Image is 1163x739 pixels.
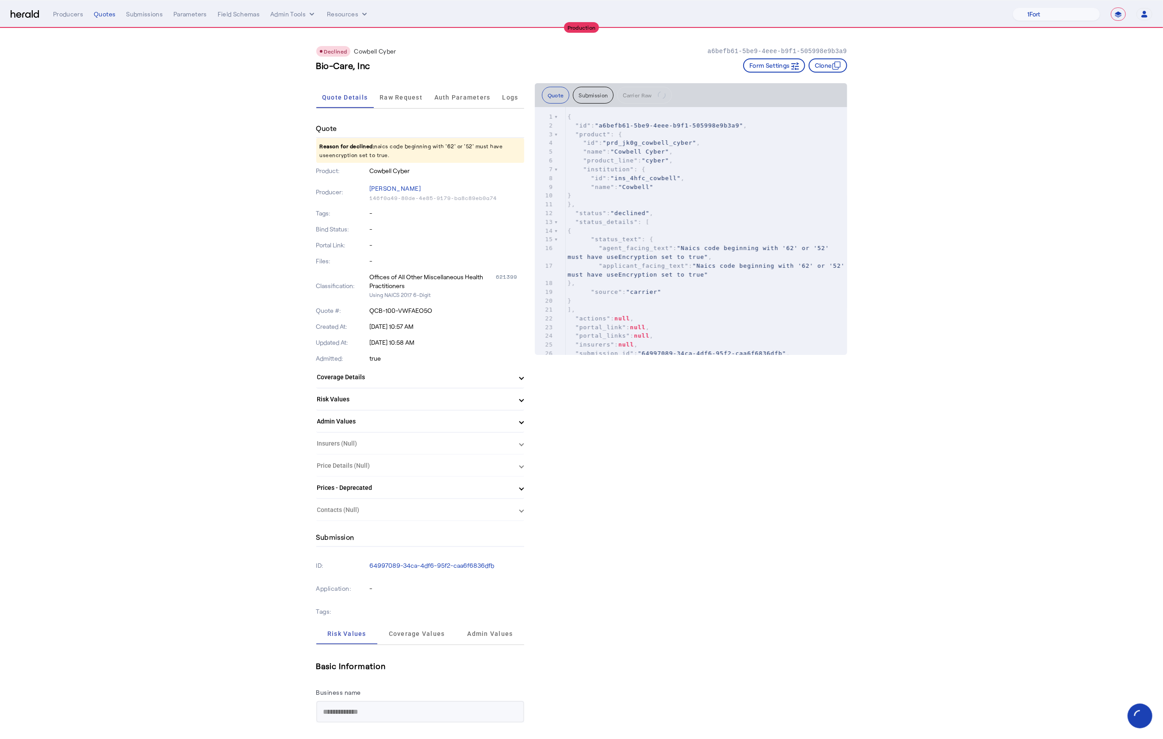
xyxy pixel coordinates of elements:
[535,244,554,253] div: 16
[568,192,572,199] span: }
[316,281,368,290] p: Classification:
[317,417,513,426] mat-panel-title: Admin Values
[316,322,368,331] p: Created At:
[568,332,653,339] span: : ,
[568,157,673,164] span: : ,
[568,236,653,242] span: : {
[369,225,524,234] p: -
[535,174,554,183] div: 8
[369,338,524,347] p: [DATE] 10:58 AM
[316,209,368,218] p: Tags:
[173,10,207,19] div: Parameters
[369,584,524,593] p: -
[576,122,591,129] span: "id"
[591,184,614,190] span: "name"
[535,112,554,121] div: 1
[316,257,368,266] p: Files:
[316,188,368,196] p: Producer:
[568,131,622,138] span: : {
[380,94,422,100] span: Raw Request
[809,58,847,73] button: Clone
[535,209,554,218] div: 12
[316,389,524,410] mat-expansion-panel-header: Risk Values
[317,395,513,404] mat-panel-title: Risk Values
[568,341,638,348] span: : ,
[316,138,524,163] p: naics code beginning with '62' or '52' must have useencryption set to true.
[535,130,554,139] div: 3
[576,332,630,339] span: "portal_links"
[369,209,524,218] p: -
[568,184,653,190] span: :
[434,94,491,100] span: Auth Parameters
[316,582,368,595] p: Application:
[564,22,599,33] div: Production
[535,191,554,200] div: 10
[316,366,524,388] mat-expansion-panel-header: Coverage Details
[634,332,649,339] span: null
[535,340,554,349] div: 25
[535,183,554,192] div: 9
[576,341,614,348] span: "insurers"
[583,139,599,146] span: "id"
[369,290,524,299] p: Using NAICS 2017 6-Digit
[535,147,554,156] div: 5
[369,182,524,195] p: [PERSON_NAME]
[270,10,316,19] button: internal dropdown menu
[630,324,645,331] span: null
[316,338,368,347] p: Updated At:
[618,341,634,348] span: null
[535,227,554,235] div: 14
[316,241,368,250] p: Portal Link:
[11,10,39,19] img: Herald Logo
[535,305,554,314] div: 21
[568,262,849,278] span: "Naics code beginning with '62' or '52' must have useEncryption set to true"
[573,87,614,104] button: Submission
[583,166,634,173] span: "institution"
[327,631,366,637] span: Risk Values
[623,92,652,98] span: Carrier Raw
[535,323,554,332] div: 23
[535,139,554,147] div: 4
[568,297,572,304] span: }
[591,175,606,181] span: "id"
[568,113,572,120] span: {
[576,315,610,322] span: "actions"
[316,659,524,673] h5: Basic Information
[316,166,368,175] p: Product:
[568,219,649,225] span: : [
[324,48,347,54] span: Declined
[576,324,626,331] span: "portal_link"
[317,373,513,382] mat-panel-title: Coverage Details
[316,605,368,618] p: Tags:
[316,225,368,234] p: Bind Status:
[568,139,700,146] span: : ,
[316,411,524,432] mat-expansion-panel-header: Admin Values
[535,314,554,323] div: 22
[369,322,524,331] p: [DATE] 10:57 AM
[535,288,554,296] div: 19
[316,354,368,363] p: Admitted:
[583,157,638,164] span: "product_line"
[638,350,786,357] span: "64997089-34ca-4df6-95f2-caa6f6836dfb"
[576,210,607,216] span: "status"
[502,94,518,100] span: Logs
[568,306,576,313] span: ],
[610,175,681,181] span: "ins_4hfc_cowbell"
[568,324,649,331] span: : ,
[542,87,570,104] button: Quote
[218,10,260,19] div: Field Schemas
[369,273,494,290] div: Offices of All Other Miscellaneous Health Practitioners
[568,175,685,181] span: : ,
[535,235,554,244] div: 15
[591,289,622,295] span: "source"
[320,143,375,149] span: Reason for declined:
[568,166,646,173] span: : {
[369,306,524,315] p: QCB-100-VWFAEO5O
[535,331,554,340] div: 24
[568,210,653,216] span: : ,
[568,315,634,322] span: : ,
[316,532,354,543] h4: Submission
[316,306,368,315] p: Quote #:
[496,273,524,290] div: 621399
[535,262,554,270] div: 17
